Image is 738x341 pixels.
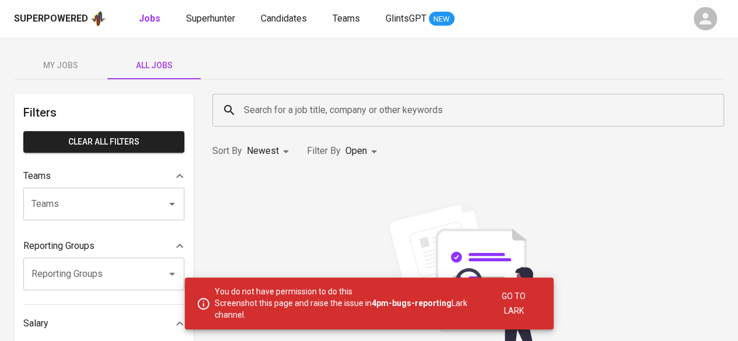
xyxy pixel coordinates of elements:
[139,12,163,26] a: Jobs
[261,13,307,24] span: Candidates
[488,286,540,321] button: Go to Lark
[14,12,88,26] div: Superpowered
[90,10,106,27] img: app logo
[186,13,235,24] span: Superhunter
[345,145,367,156] span: Open
[247,144,279,158] p: Newest
[33,135,175,149] span: Clear All filters
[139,13,160,24] b: Jobs
[23,317,48,331] p: Salary
[372,298,452,308] b: 4pm-bugs-reporting
[23,239,95,253] p: Reporting Groups
[23,103,184,122] h6: Filters
[386,12,454,26] a: GlintsGPT NEW
[114,58,194,73] span: All Jobs
[493,289,535,318] span: Go to Lark
[186,12,237,26] a: Superhunter
[212,144,242,158] p: Sort By
[429,13,454,25] span: NEW
[215,286,478,321] p: You do not have permission to do this Screenshot this page and raise the issue in Lark channel.
[345,140,381,162] div: Open
[23,312,184,335] div: Salary
[23,234,184,258] div: Reporting Groups
[23,164,184,188] div: Teams
[14,10,106,27] a: Superpoweredapp logo
[164,266,180,282] button: Open
[333,12,362,26] a: Teams
[164,196,180,212] button: Open
[307,144,341,158] p: Filter By
[23,169,51,183] p: Teams
[261,12,309,26] a: Candidates
[247,140,293,162] div: Newest
[386,13,426,24] span: GlintsGPT
[23,131,184,153] button: Clear All filters
[333,13,360,24] span: Teams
